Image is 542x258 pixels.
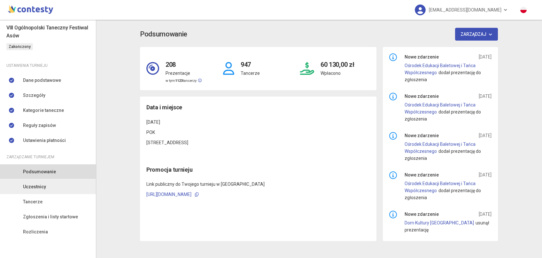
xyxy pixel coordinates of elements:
p: Link publiczny do Twojego turnieju w [GEOGRAPHIC_DATA] [146,181,370,188]
span: Tancerze [23,198,43,205]
div: Ustawienia turnieju [6,62,89,69]
h3: Podsumowanie [140,29,187,40]
span: Podsumowanie [23,168,56,175]
span: [DATE] [479,132,492,139]
img: info [389,171,397,179]
a: Ośrodek Edukacji Baletowej i Tańca Współczesnego [405,102,476,114]
span: Nowe zdarzenie [405,211,439,218]
span: Kategorie taneczne [23,107,64,114]
span: [DATE] [479,211,492,218]
span: Promocja turnieju [146,166,192,173]
h6: VIII Ogólnopolski Taneczny Festiwal Asów [6,24,89,40]
h4: 60 130,00 zł [321,53,354,70]
p: Tancerze [241,70,260,77]
span: dodał prezentację do zgłoszenia [405,188,481,200]
span: [EMAIL_ADDRESS][DOMAIN_NAME] [429,3,501,17]
span: dodał prezentację do zgłoszenia [405,149,481,161]
a: [URL][DOMAIN_NAME] [146,192,191,197]
span: [DATE] [479,53,492,60]
span: Ustawienia płatności [23,137,66,144]
span: Zakończony [6,43,33,50]
h4: 947 [241,53,260,70]
a: Dom Kultury [GEOGRAPHIC_DATA] [405,220,474,225]
span: [DATE] [479,171,492,178]
p: [STREET_ADDRESS] [146,139,370,146]
span: Zgłoszenia i listy startowe [23,213,78,220]
span: Nowe zdarzenie [405,132,439,139]
img: info [389,93,397,100]
p: Prezentacje [166,70,202,77]
img: info [389,211,397,218]
span: Dane podstawowe [23,77,61,84]
span: Rozliczenia [23,228,48,235]
span: dodał prezentację do zgłoszenia [405,70,481,82]
p: Wpłacono [321,70,354,77]
button: Zarządzaj [455,28,498,41]
h4: 208 [166,53,202,70]
img: info [389,132,397,140]
span: Reguły zapisów [23,122,56,129]
span: dodał prezentację do zgłoszenia [405,109,481,121]
small: w tym tancerzy [166,79,202,83]
a: Ośrodek Edukacji Baletowej i Tańca Współczesnego [405,142,476,154]
span: Nowe zdarzenie [405,171,439,178]
a: Ośrodek Edukacji Baletowej i Tańca Współczesnego [405,181,476,193]
span: [DATE] [146,120,160,125]
span: Szczegóły [23,92,45,99]
span: Nowe zdarzenie [405,53,439,60]
span: Zarządzanie turniejem [6,153,54,160]
span: Data i miejsce [146,103,182,112]
app-title: Podsumowanie [140,28,498,41]
img: info [389,53,397,61]
span: Uczestnicy [23,183,46,190]
p: POK [146,129,370,136]
span: Nowe zdarzenie [405,93,439,100]
strong: 1123 [175,79,183,83]
span: [DATE] [479,93,492,100]
a: Ośrodek Edukacji Baletowej i Tańca Współczesnego [405,63,476,75]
